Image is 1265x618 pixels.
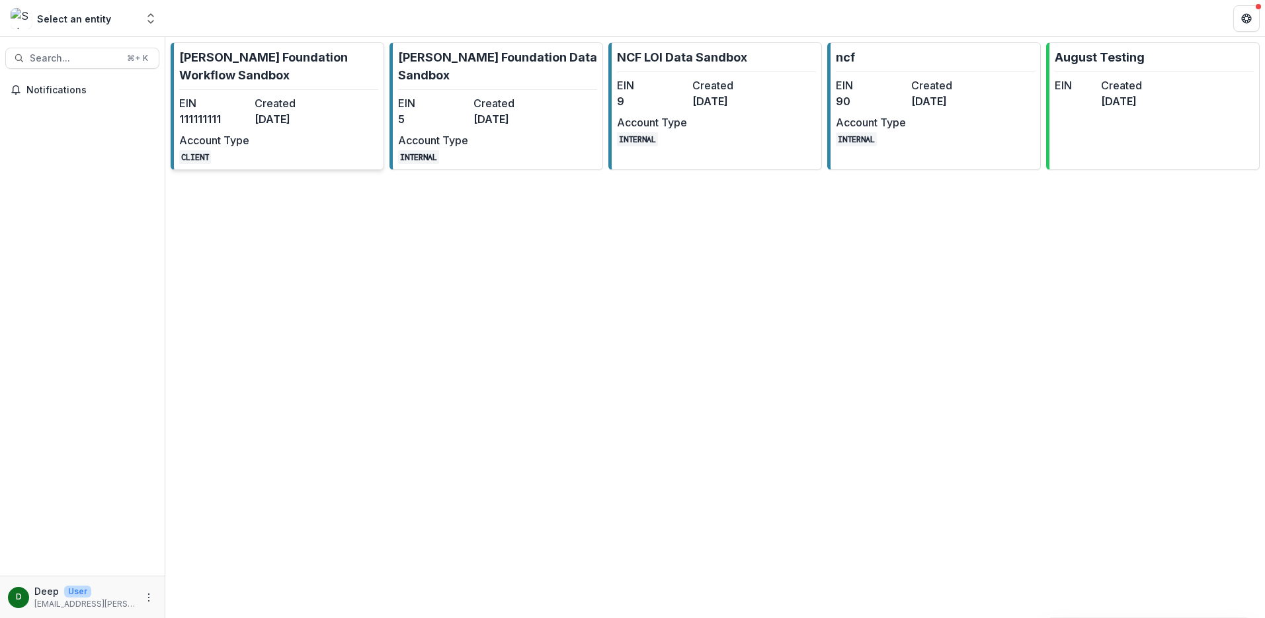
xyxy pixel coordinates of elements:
[37,12,111,26] div: Select an entity
[34,584,59,598] p: Deep
[836,77,906,93] dt: EIN
[179,48,378,84] p: [PERSON_NAME] Foundation Workflow Sandbox
[398,95,468,111] dt: EIN
[836,132,877,146] code: INTERNAL
[1055,48,1145,66] p: August Testing
[26,85,154,96] span: Notifications
[34,598,136,610] p: [EMAIL_ADDRESS][PERSON_NAME][DOMAIN_NAME]
[836,48,855,66] p: ncf
[617,132,658,146] code: INTERNAL
[398,111,468,127] dd: 5
[836,93,906,109] dd: 90
[617,93,687,109] dd: 9
[64,586,91,597] p: User
[5,79,159,101] button: Notifications
[617,48,747,66] p: NCF LOI Data Sandbox
[124,51,151,66] div: ⌘ + K
[255,95,325,111] dt: Created
[692,93,762,109] dd: [DATE]
[473,111,544,127] dd: [DATE]
[911,77,981,93] dt: Created
[1101,77,1142,93] dt: Created
[836,114,906,130] dt: Account Type
[11,8,32,29] img: Select an entity
[617,114,687,130] dt: Account Type
[255,111,325,127] dd: [DATE]
[1046,42,1260,170] a: August TestingEINCreated[DATE]
[171,42,384,170] a: [PERSON_NAME] Foundation Workflow SandboxEIN111111111Created[DATE]Account TypeCLIENT
[692,77,762,93] dt: Created
[179,111,249,127] dd: 111111111
[179,95,249,111] dt: EIN
[398,132,468,148] dt: Account Type
[5,48,159,69] button: Search...
[30,53,119,64] span: Search...
[389,42,603,170] a: [PERSON_NAME] Foundation Data SandboxEIN5Created[DATE]Account TypeINTERNAL
[398,48,597,84] p: [PERSON_NAME] Foundation Data Sandbox
[141,590,157,605] button: More
[179,150,211,164] code: CLIENT
[1055,77,1096,93] dt: EIN
[142,5,160,32] button: Open entity switcher
[16,593,22,601] div: Deep
[911,93,981,109] dd: [DATE]
[1233,5,1260,32] button: Get Help
[608,42,822,170] a: NCF LOI Data SandboxEIN9Created[DATE]Account TypeINTERNAL
[179,132,249,148] dt: Account Type
[473,95,544,111] dt: Created
[617,77,687,93] dt: EIN
[827,42,1041,170] a: ncfEIN90Created[DATE]Account TypeINTERNAL
[398,150,439,164] code: INTERNAL
[1101,93,1142,109] dd: [DATE]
